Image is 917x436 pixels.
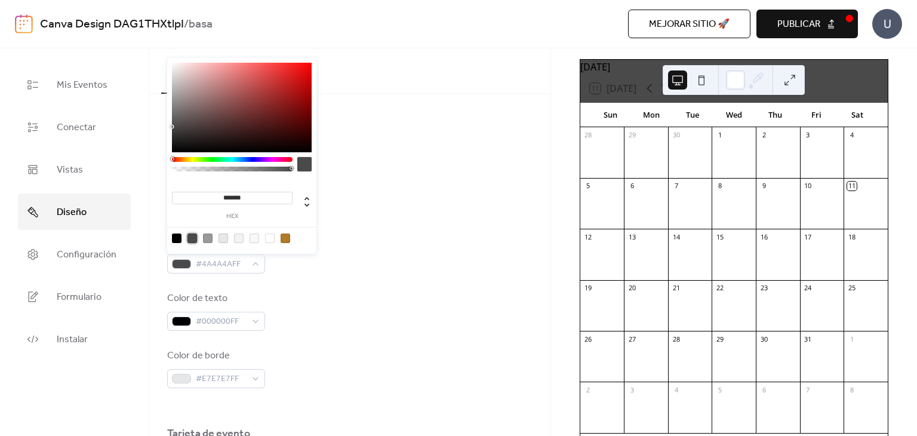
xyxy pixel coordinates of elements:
[759,284,768,293] div: 23
[57,288,101,306] span: Formulario
[57,118,96,137] span: Conectar
[804,131,813,140] div: 3
[187,234,197,243] div: rgb(74, 74, 74)
[847,182,856,191] div: 11
[759,182,768,191] div: 9
[804,232,813,241] div: 17
[213,48,275,93] button: Tipografía
[590,103,631,127] div: Sun
[57,203,87,222] span: Diseño
[584,385,593,394] div: 2
[189,13,213,36] b: basa
[167,291,263,306] div: Color de texto
[627,385,636,394] div: 3
[847,385,856,394] div: 8
[15,14,33,33] img: logo
[18,194,131,230] a: Diseño
[627,284,636,293] div: 20
[40,13,184,36] a: Canva Design DAG1THXtlpI
[715,232,724,241] div: 15
[672,334,681,343] div: 28
[18,66,131,103] a: Mis Eventos
[713,103,755,127] div: Wed
[627,131,636,140] div: 29
[715,385,724,394] div: 5
[847,131,856,140] div: 4
[57,161,83,179] span: Vistas
[649,17,730,32] span: Mejorar sitio 🚀
[584,131,593,140] div: 28
[627,232,636,241] div: 13
[804,182,813,191] div: 10
[837,103,878,127] div: Sat
[627,334,636,343] div: 27
[804,334,813,343] div: 31
[847,284,856,293] div: 25
[584,182,593,191] div: 5
[755,103,796,127] div: Thu
[18,151,131,188] a: Vistas
[281,234,290,243] div: rgb(176, 123, 42)
[250,234,259,243] div: rgb(248, 248, 248)
[759,334,768,343] div: 30
[627,182,636,191] div: 6
[672,103,713,127] div: Tue
[18,236,131,272] a: Configuración
[265,234,275,243] div: rgb(255, 255, 255)
[715,284,724,293] div: 22
[759,232,768,241] div: 16
[796,103,837,127] div: Fri
[672,182,681,191] div: 7
[167,349,263,363] div: Color de borde
[631,103,672,127] div: Mon
[715,334,724,343] div: 29
[759,131,768,140] div: 2
[847,334,856,343] div: 1
[872,9,902,39] div: U
[628,10,750,38] button: Mejorar sitio 🚀
[847,232,856,241] div: 18
[196,372,246,386] span: #E7E7E7FF
[777,17,820,32] span: Publicar
[234,234,244,243] div: rgb(243, 243, 243)
[57,245,116,264] span: Configuración
[759,385,768,394] div: 6
[756,10,858,38] button: Publicar
[584,334,593,343] div: 26
[804,284,813,293] div: 24
[18,321,131,357] a: Instalar
[203,234,213,243] div: rgb(153, 153, 153)
[196,257,246,272] span: #4A4A4AFF
[18,278,131,315] a: Formulario
[172,213,293,220] label: hex
[804,385,813,394] div: 7
[672,232,681,241] div: 14
[18,109,131,145] a: Conectar
[715,182,724,191] div: 8
[580,60,888,74] div: [DATE]
[184,13,189,36] b: /
[161,48,213,94] button: Colores
[219,234,228,243] div: rgb(231, 231, 231)
[57,76,107,94] span: Mis Eventos
[196,315,246,329] span: #000000FF
[672,284,681,293] div: 21
[584,232,593,241] div: 12
[715,131,724,140] div: 1
[57,330,88,349] span: Instalar
[672,131,681,140] div: 30
[672,385,681,394] div: 4
[172,234,181,243] div: rgb(0, 0, 0)
[584,284,593,293] div: 19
